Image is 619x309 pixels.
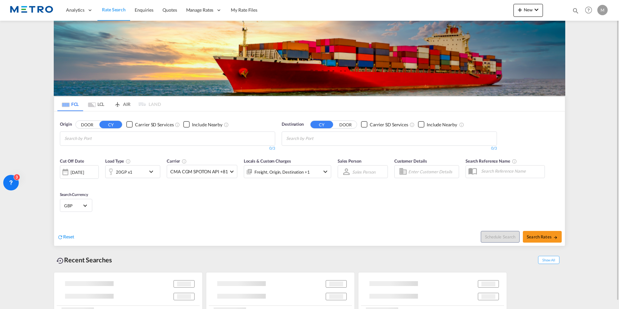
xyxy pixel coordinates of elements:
span: Help [583,5,594,16]
md-icon: icon-refresh [57,234,63,240]
button: CY [310,121,333,128]
md-icon: Unchecked: Ignores neighbouring ports when fetching rates.Checked : Includes neighbouring ports w... [459,122,464,127]
span: Search Currency [60,192,88,197]
div: [DATE] [60,165,99,179]
span: Carrier [167,158,187,164]
md-icon: icon-arrow-right [553,235,558,240]
input: Search Reference Name [478,166,545,176]
img: 25181f208a6c11efa6aa1bf80d4cef53.png [10,3,53,17]
button: Note: By default Schedule search will only considerorigin ports, destination ports and cut off da... [481,231,520,243]
span: Show All [538,256,559,264]
div: 0/3 [282,146,497,151]
span: My Rate Files [231,7,257,13]
div: OriginDOOR CY Checkbox No InkUnchecked: Search for CY (Container Yard) services for all selected ... [54,111,565,246]
span: Reset [63,234,74,239]
md-icon: icon-information-outline [126,159,131,164]
button: DOOR [334,121,357,128]
md-icon: Unchecked: Search for CY (Container Yard) services for all selected carriers.Checked : Search for... [410,122,415,127]
span: Cut Off Date [60,158,84,164]
md-icon: icon-plus 400-fg [516,6,524,14]
md-icon: icon-chevron-down [147,168,158,176]
div: icon-magnify [572,7,579,17]
md-checkbox: Checkbox No Ink [183,121,222,128]
div: Carrier SD Services [370,121,408,128]
span: Destination [282,121,304,128]
button: icon-plus 400-fgNewicon-chevron-down [513,4,543,17]
md-icon: icon-chevron-down [321,168,329,176]
span: Customer Details [394,158,427,164]
input: Chips input. [64,133,126,144]
md-tab-item: LCL [83,97,109,111]
md-select: Select Currency: £ GBPUnited Kingdom Pound [63,201,89,210]
md-pagination-wrapper: Use the left and right arrow keys to navigate between tabs [57,97,161,111]
span: Load Type [105,158,131,164]
button: DOOR [76,121,98,128]
input: Enter Customer Details [408,167,457,177]
div: Recent Searches [54,253,115,267]
div: Freight Origin Destination Factory Stuffingicon-chevron-down [244,165,331,178]
span: New [516,7,540,12]
span: GBP [64,203,82,209]
input: Chips input. [286,133,348,144]
span: Search Reference Name [466,158,517,164]
md-icon: icon-backup-restore [56,257,64,265]
button: Search Ratesicon-arrow-right [523,231,562,243]
span: CMA CGM SPOTON API +81 [170,168,228,175]
md-checkbox: Checkbox No Ink [126,121,174,128]
md-checkbox: Checkbox No Ink [361,121,408,128]
button: CY [99,121,122,128]
md-tab-item: FCL [57,97,83,111]
md-tab-item: AIR [109,97,135,111]
span: Search Rates [527,234,558,239]
div: [DATE] [71,169,84,175]
span: Quotes [163,7,177,13]
span: Enquiries [135,7,153,13]
div: Include Nearby [427,121,457,128]
div: 0/3 [60,146,275,151]
span: Locals & Custom Charges [244,158,291,164]
span: Manage Rates [186,7,214,13]
md-icon: Unchecked: Ignores neighbouring ports when fetching rates.Checked : Includes neighbouring ports w... [224,122,229,127]
div: Freight Origin Destination Factory Stuffing [254,167,310,177]
div: icon-refreshReset [57,234,74,241]
div: M [597,5,608,15]
md-icon: icon-chevron-down [533,6,540,14]
md-chips-wrap: Chips container with autocompletion. Enter the text area, type text to search, and then use the u... [285,132,350,144]
div: 20GP x1 [116,167,132,177]
div: Carrier SD Services [135,121,174,128]
md-select: Sales Person [352,167,376,177]
div: Include Nearby [192,121,222,128]
div: Help [583,5,597,16]
span: Sales Person [338,158,361,164]
md-icon: Unchecked: Search for CY (Container Yard) services for all selected carriers.Checked : Search for... [175,122,180,127]
md-icon: icon-airplane [114,100,121,105]
md-icon: icon-magnify [572,7,579,14]
md-datepicker: Select [60,178,65,187]
span: Rate Search [102,7,126,12]
md-chips-wrap: Chips container with autocompletion. Enter the text area, type text to search, and then use the u... [63,132,129,144]
img: LCL+%26+FCL+BACKGROUND.png [54,21,565,96]
md-icon: Your search will be saved by the below given name [512,159,517,164]
div: 20GP x1icon-chevron-down [105,165,160,178]
md-checkbox: Checkbox No Ink [418,121,457,128]
span: Origin [60,121,72,128]
span: Analytics [66,7,84,13]
md-icon: The selected Trucker/Carrierwill be displayed in the rate results If the rates are from another f... [182,159,187,164]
